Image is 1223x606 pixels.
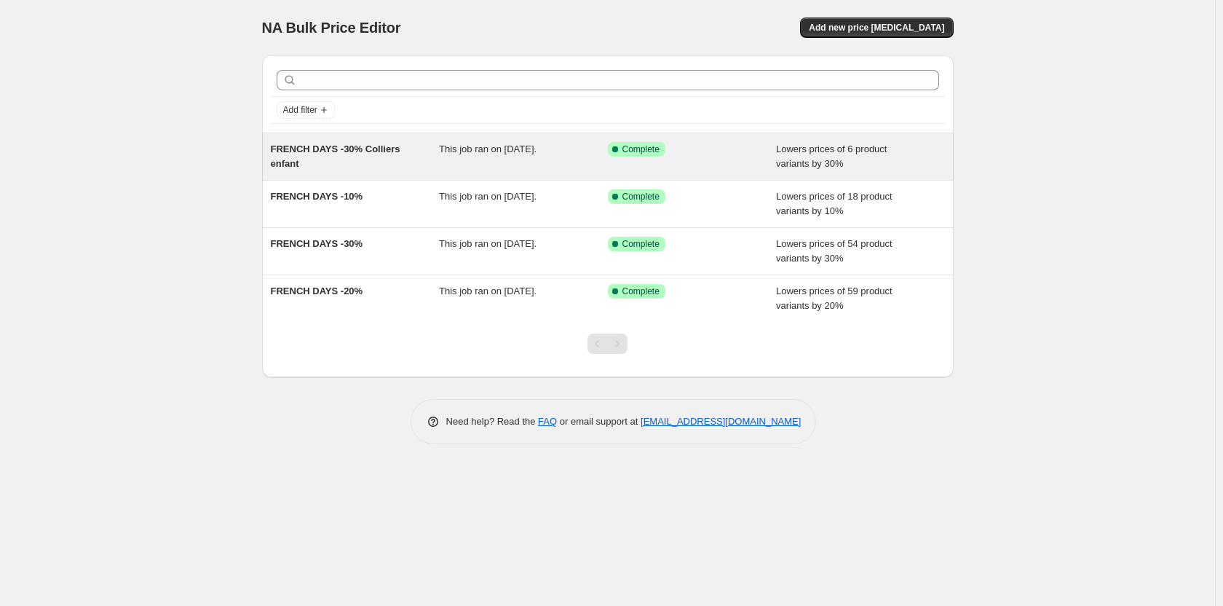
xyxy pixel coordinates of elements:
span: Complete [622,238,660,250]
span: Lowers prices of 59 product variants by 20% [776,286,892,311]
nav: Pagination [587,334,628,354]
span: FRENCH DAYS -30% Colliers enfant [271,143,400,169]
span: Lowers prices of 18 product variants by 10% [776,191,892,216]
span: This job ran on [DATE]. [439,191,537,202]
span: Add new price [MEDICAL_DATA] [809,22,944,34]
button: Add new price [MEDICAL_DATA] [800,17,953,38]
span: Lowers prices of 6 product variants by 30% [776,143,887,169]
span: This job ran on [DATE]. [439,238,537,249]
span: Add filter [283,104,317,116]
span: FRENCH DAYS -10% [271,191,363,202]
span: Complete [622,143,660,155]
span: Lowers prices of 54 product variants by 30% [776,238,892,264]
span: FRENCH DAYS -30% [271,238,363,249]
span: Complete [622,191,660,202]
span: This job ran on [DATE]. [439,143,537,154]
span: Complete [622,286,660,297]
span: This job ran on [DATE]. [439,286,537,296]
button: Add filter [277,101,335,119]
span: or email support at [557,416,641,427]
a: FAQ [538,416,557,427]
span: NA Bulk Price Editor [262,20,401,36]
a: [EMAIL_ADDRESS][DOMAIN_NAME] [641,416,801,427]
span: Need help? Read the [446,416,539,427]
span: FRENCH DAYS -20% [271,286,363,296]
